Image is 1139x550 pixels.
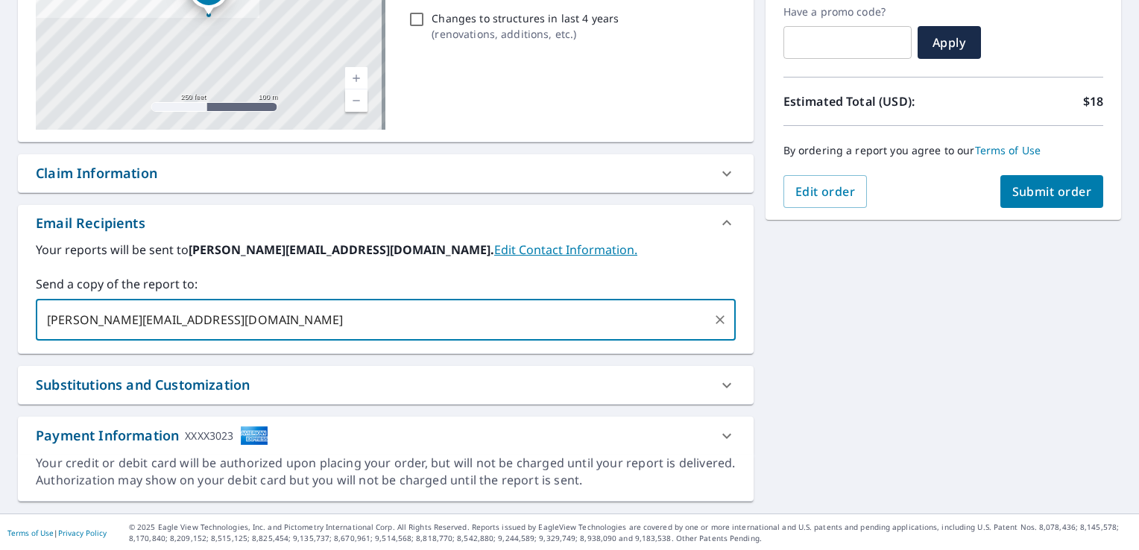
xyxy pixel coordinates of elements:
[36,455,736,489] div: Your credit or debit card will be authorized upon placing your order, but will not be charged unt...
[432,10,619,26] p: Changes to structures in last 4 years
[1000,175,1104,208] button: Submit order
[710,309,731,330] button: Clear
[783,175,868,208] button: Edit order
[1083,92,1103,110] p: $18
[918,26,981,59] button: Apply
[783,5,912,19] label: Have a promo code?
[18,417,754,455] div: Payment InformationXXXX3023cardImage
[129,522,1132,544] p: © 2025 Eagle View Technologies, Inc. and Pictometry International Corp. All Rights Reserved. Repo...
[36,275,736,293] label: Send a copy of the report to:
[36,213,145,233] div: Email Recipients
[18,154,754,192] div: Claim Information
[36,426,268,446] div: Payment Information
[1012,183,1092,200] span: Submit order
[975,143,1041,157] a: Terms of Use
[36,375,250,395] div: Substitutions and Customization
[930,34,969,51] span: Apply
[240,426,268,446] img: cardImage
[345,89,367,112] a: Current Level 17, Zoom Out
[795,183,856,200] span: Edit order
[783,144,1103,157] p: By ordering a report you agree to our
[36,241,736,259] label: Your reports will be sent to
[185,426,233,446] div: XXXX3023
[189,241,494,258] b: [PERSON_NAME][EMAIL_ADDRESS][DOMAIN_NAME].
[345,67,367,89] a: Current Level 17, Zoom In
[58,528,107,538] a: Privacy Policy
[36,163,157,183] div: Claim Information
[494,241,637,258] a: EditContactInfo
[18,366,754,404] div: Substitutions and Customization
[7,528,54,538] a: Terms of Use
[18,205,754,241] div: Email Recipients
[432,26,619,42] p: ( renovations, additions, etc. )
[7,528,107,537] p: |
[783,92,944,110] p: Estimated Total (USD):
